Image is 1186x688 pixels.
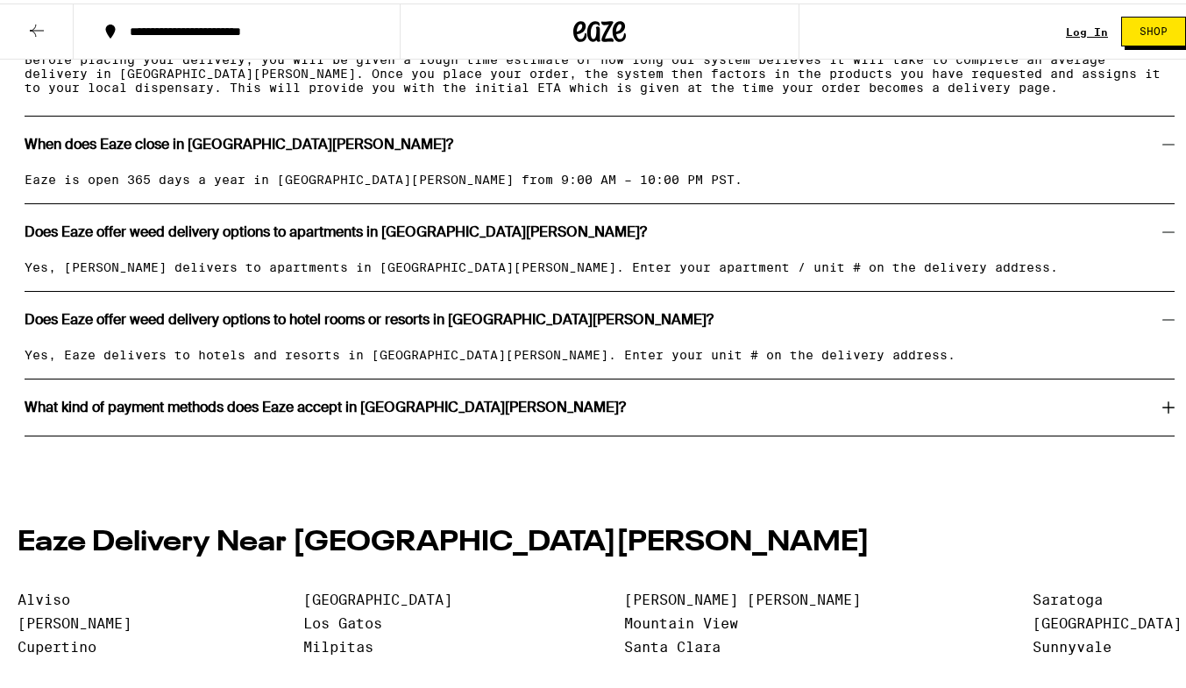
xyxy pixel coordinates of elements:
[303,612,382,628] a: Los Gatos
[1066,23,1108,34] div: Log In
[25,397,626,411] h3: What kind of payment methods does Eaze accept in [GEOGRAPHIC_DATA][PERSON_NAME]?
[1121,13,1186,43] button: Shop
[25,134,453,148] h3: When does Eaze close in [GEOGRAPHIC_DATA][PERSON_NAME]?
[25,257,1175,271] p: Yes, [PERSON_NAME] delivers to apartments in [GEOGRAPHIC_DATA][PERSON_NAME]. Enter your apartment...
[1033,612,1182,628] a: [GEOGRAPHIC_DATA]
[25,169,1175,183] p: Eaze is open 365 days a year in [GEOGRAPHIC_DATA][PERSON_NAME] from 9:00 AM – 10:00 PM PST.
[303,588,452,605] a: [GEOGRAPHIC_DATA]
[25,49,1175,91] p: Before placing your delivery, you will be given a rough time estimate of how long our system beli...
[25,344,1175,358] p: Yes, Eaze delivers to hotels and resorts in [GEOGRAPHIC_DATA][PERSON_NAME]. Enter your unit # on ...
[18,612,131,628] a: [PERSON_NAME]
[303,635,373,652] a: Milpitas
[624,635,721,652] a: Santa Clara
[25,222,647,236] h3: Does Eaze offer weed delivery options to apartments in [GEOGRAPHIC_DATA][PERSON_NAME]?
[25,309,714,323] h3: Does Eaze offer weed delivery options to hotel rooms or resorts in [GEOGRAPHIC_DATA][PERSON_NAME]?
[18,588,70,605] a: Alviso
[1140,23,1168,33] span: Shop
[624,588,861,605] a: [PERSON_NAME] [PERSON_NAME]
[624,612,738,628] a: Mountain View
[1033,588,1103,605] a: Saratoga
[1033,635,1111,652] a: Sunnyvale
[18,635,96,652] a: Cupertino
[18,525,1182,553] h2: Eaze Delivery Near [GEOGRAPHIC_DATA][PERSON_NAME]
